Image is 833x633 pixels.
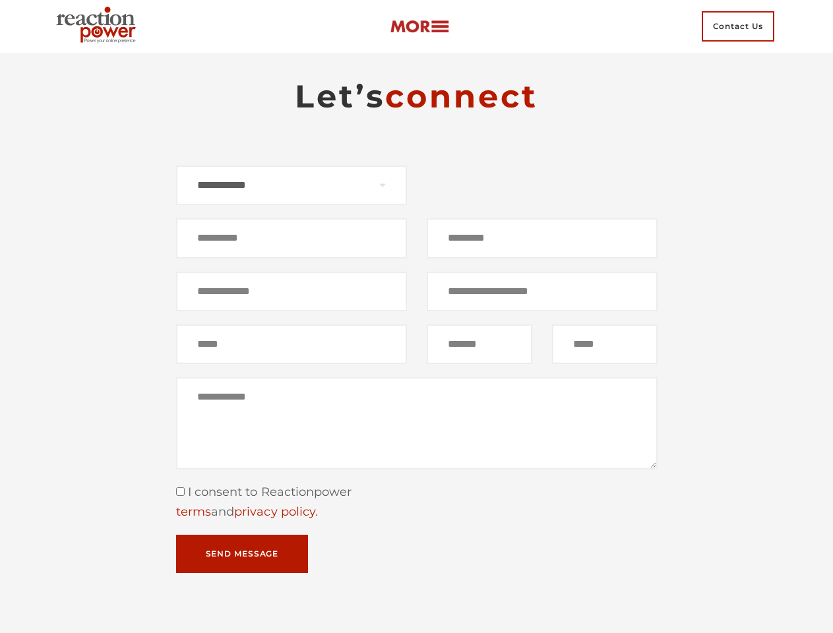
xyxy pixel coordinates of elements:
form: Contact form [176,166,658,574]
button: Send Message [176,535,309,573]
div: and [176,502,658,522]
span: Send Message [206,550,279,558]
a: privacy policy. [234,504,318,519]
span: connect [385,77,538,115]
span: Contact Us [702,11,774,42]
img: more-btn.png [390,19,449,34]
img: Executive Branding | Personal Branding Agency [51,3,146,50]
h2: Let’s [176,76,658,116]
span: I consent to Reactionpower [185,485,352,499]
a: terms [176,504,211,519]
